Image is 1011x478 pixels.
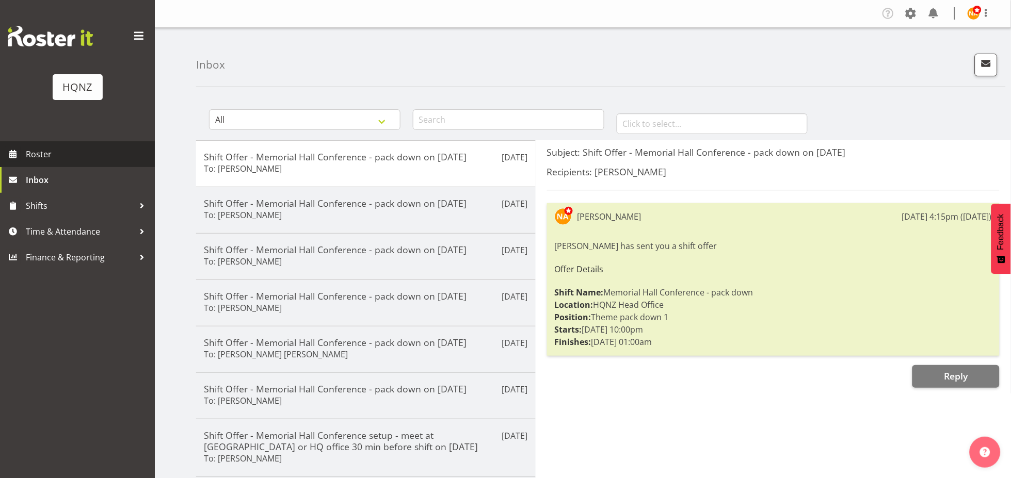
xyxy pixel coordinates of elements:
h6: To: [PERSON_NAME] [PERSON_NAME] [204,349,348,359]
strong: Starts: [555,324,582,335]
p: [DATE] [502,383,528,395]
button: Feedback - Show survey [991,204,1011,274]
h5: Recipients: [PERSON_NAME] [547,166,1000,177]
h6: To: [PERSON_NAME] [204,210,282,220]
div: [PERSON_NAME] has sent you a shift offer Memorial Hall Conference - pack down HQNZ Head Office Th... [555,237,992,351]
img: nickylee-anderson10357.jpg [555,208,571,225]
strong: Location: [555,299,593,310]
span: Reply [944,370,968,382]
h5: Shift Offer - Memorial Hall Conference - pack down on [DATE] [204,197,528,209]
h5: Shift Offer - Memorial Hall Conference - pack down on [DATE] [204,337,528,348]
h6: To: [PERSON_NAME] [204,395,282,406]
h5: Shift Offer - Memorial Hall Conference - pack down on [DATE] [204,383,528,394]
input: Click to select... [617,113,808,134]
p: [DATE] [502,244,528,256]
p: [DATE] [502,197,528,210]
h5: Shift Offer - Memorial Hall Conference setup - meet at [GEOGRAPHIC_DATA] or HQ office 30 min befo... [204,430,528,452]
h5: Shift Offer - Memorial Hall Conference - pack down on [DATE] [204,244,528,255]
div: [DATE] 4:15pm ([DATE]) [902,210,992,223]
h6: To: [PERSON_NAME] [204,453,282,464]
div: [PERSON_NAME] [577,210,641,223]
p: [DATE] [502,151,528,163]
p: [DATE] [502,337,528,349]
strong: Position: [555,311,591,323]
h6: To: [PERSON_NAME] [204,163,282,174]
h5: Shift Offer - Memorial Hall Conference - pack down on [DATE] [204,290,528,302]
p: [DATE] [502,430,528,442]
h6: To: [PERSON_NAME] [204,256,282,267]
span: Finance & Reporting [26,250,134,265]
span: Roster [26,146,150,162]
h5: Subject: Shift Offer - Memorial Hall Conference - pack down on [DATE] [547,146,1000,158]
img: Rosterit website logo [8,26,93,46]
span: Inbox [26,172,150,188]
span: Feedback [997,214,1006,250]
img: help-xxl-2.png [980,447,990,457]
h5: Shift Offer - Memorial Hall Conference - pack down on [DATE] [204,151,528,162]
h6: Offer Details [555,265,992,274]
img: nickylee-anderson10357.jpg [968,7,980,20]
span: Time & Attendance [26,224,134,239]
strong: Shift Name: [555,287,604,298]
h6: To: [PERSON_NAME] [204,303,282,313]
span: Shifts [26,198,134,213]
strong: Finishes: [555,336,591,348]
input: Search [413,109,604,130]
p: [DATE] [502,290,528,303]
button: Reply [912,365,1000,388]
h4: Inbox [196,59,225,71]
div: HQNZ [63,79,92,95]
